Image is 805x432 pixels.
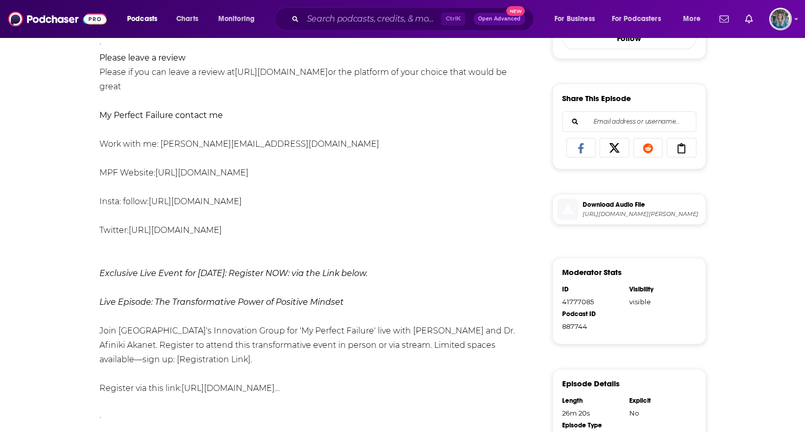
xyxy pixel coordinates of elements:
span: Download Audio File [583,200,701,209]
h3: Episode Details [562,379,620,388]
div: Search podcasts, credits, & more... [284,7,544,31]
span: New [506,6,525,16]
button: Open AdvancedNew [473,13,525,25]
span: Ctrl K [441,12,465,26]
span: For Business [554,12,595,26]
span: Monitoring [218,12,255,26]
em: Exclusive Live Event for [DATE]: Register NOW: via the Link below. [99,268,367,278]
button: Follow [562,27,696,49]
img: User Profile [769,8,792,30]
a: [URL][DOMAIN_NAME]… [181,383,280,393]
span: Logged in as EllaDavidson [769,8,792,30]
span: Open Advanced [478,16,521,22]
div: Episode Type [562,421,623,429]
span: Podcasts [127,12,157,26]
em: Live Episode: The Transformative Power of Positive Mindset [99,297,344,307]
a: Share on Reddit [633,138,663,158]
a: Share on Facebook [566,138,596,158]
span: For Podcasters [612,12,661,26]
div: No [629,409,690,417]
span: https://www.buzzsprout.com/319835/episodes/1368127-an-introduction-to-my-perfect-failure-with-pau... [583,210,701,218]
button: open menu [120,11,171,27]
b: Please leave a review [99,53,185,63]
div: 41777085 [562,298,623,306]
div: 26m 20s [562,409,623,417]
div: visible [629,298,690,306]
div: Podcast ID [562,310,623,318]
button: open menu [605,11,676,27]
input: Search podcasts, credits, & more... [303,11,441,27]
div: ID [562,285,623,293]
a: Charts [170,11,204,27]
img: Podchaser - Follow, Share and Rate Podcasts [8,9,107,29]
div: Visibility [629,285,690,293]
a: [URL][DOMAIN_NAME] [149,197,242,206]
div: 887744 [562,322,623,330]
a: Copy Link [667,138,696,158]
h3: Moderator Stats [562,267,622,277]
a: [URL][DOMAIN_NAME] [129,225,222,235]
a: Download Audio File[URL][DOMAIN_NAME][PERSON_NAME] [557,199,701,220]
button: open menu [211,11,268,27]
button: open menu [547,11,608,27]
button: open menu [676,11,713,27]
span: More [683,12,700,26]
a: Show notifications dropdown [715,10,733,28]
div: Explicit [629,397,690,405]
b: My Perfect Failure contact me [99,110,223,120]
button: Show profile menu [769,8,792,30]
a: [URL][DOMAIN_NAME] [235,67,328,77]
span: Charts [176,12,198,26]
input: Email address or username... [571,112,688,131]
a: Show notifications dropdown [741,10,757,28]
div: Length [562,397,623,405]
div: Search followers [562,111,696,132]
a: Share on X/Twitter [600,138,629,158]
h3: Share This Episode [562,93,631,103]
a: [URL][DOMAIN_NAME] [155,168,249,178]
